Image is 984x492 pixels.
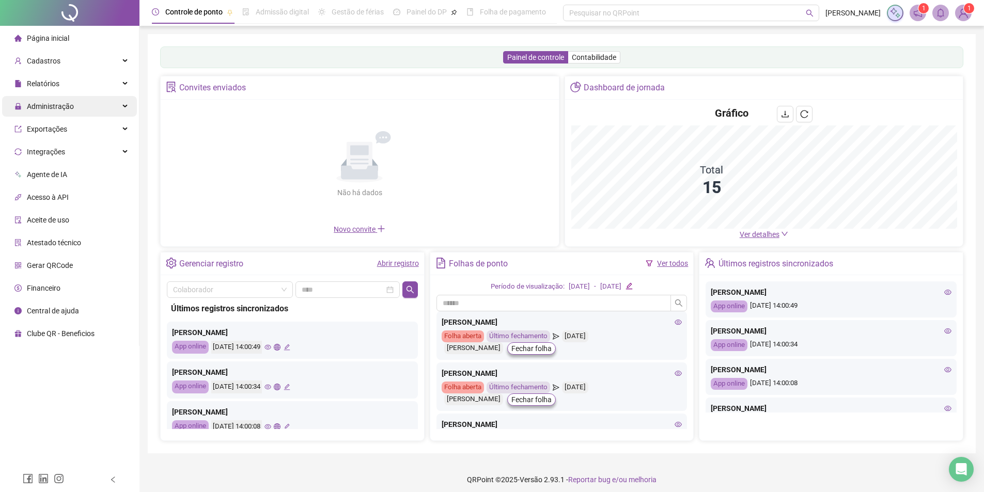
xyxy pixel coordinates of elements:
div: [PERSON_NAME] [711,364,951,375]
div: [DATE] [562,382,588,393]
span: eye [264,423,271,430]
img: sparkle-icon.fc2bf0ac1784a2077858766a79e2daf3.svg [889,7,901,19]
div: [PERSON_NAME] [444,393,503,405]
span: filter [646,260,653,267]
div: - [594,281,596,292]
div: Últimos registros sincronizados [171,302,414,315]
span: pushpin [227,9,233,15]
span: Novo convite [334,225,385,233]
div: App online [711,300,747,312]
div: Período de visualização: [491,281,565,292]
span: eye [944,327,951,335]
div: App online [711,378,747,390]
span: Atestado técnico [27,239,81,247]
span: Fechar folha [511,343,552,354]
div: [DATE] [562,330,588,342]
span: reload [800,110,808,118]
span: search [806,9,814,17]
div: [PERSON_NAME] [444,342,503,354]
div: Gerenciar registro [179,255,243,273]
span: team [705,258,715,268]
span: bell [936,8,945,18]
div: [PERSON_NAME] [172,327,413,338]
div: [PERSON_NAME] [442,419,682,430]
a: Ver detalhes down [740,230,788,239]
span: global [274,423,280,430]
span: Controle de ponto [165,8,223,16]
span: [PERSON_NAME] [825,7,881,19]
span: user-add [14,57,22,65]
div: Convites enviados [179,79,246,97]
span: setting [166,258,177,268]
span: Fechar folha [511,394,552,405]
span: 1 [922,5,926,12]
span: Painel do DP [407,8,447,16]
span: gift [14,330,22,337]
h4: Gráfico [715,106,748,120]
span: eye [675,421,682,428]
span: Clube QR - Beneficios [27,329,95,338]
span: Contabilidade [572,53,616,61]
span: Exportações [27,125,67,133]
button: Fechar folha [507,342,556,355]
div: [DATE] [569,281,590,292]
div: [PERSON_NAME] [442,316,682,328]
span: eye [264,384,271,390]
span: file-done [242,8,249,15]
div: Não há dados [312,187,407,198]
span: send [553,382,559,393]
span: linkedin [38,473,49,484]
div: App online [172,341,209,354]
span: audit [14,216,22,224]
span: edit [626,282,632,289]
span: global [274,384,280,390]
a: Ver todos [657,259,688,267]
span: Reportar bug e/ou melhoria [568,475,657,484]
span: book [466,8,474,15]
div: App online [711,339,747,351]
span: Página inicial [27,34,69,42]
span: home [14,35,22,42]
div: [DATE] 14:00:08 [711,378,951,390]
span: eye [944,405,951,412]
div: Folha aberta [442,330,484,342]
img: 86716 [956,5,971,21]
span: search [406,285,414,294]
div: Último fechamento [487,330,550,342]
span: export [14,125,22,133]
span: Acesso à API [27,193,69,201]
span: edit [284,423,290,430]
div: Últimos registros sincronizados [719,255,833,273]
div: App online [172,420,209,433]
span: Versão [520,475,542,484]
span: api [14,194,22,201]
span: send [553,330,559,342]
span: solution [166,82,177,92]
span: file-text [435,258,446,268]
div: [PERSON_NAME] [711,287,951,298]
span: instagram [54,473,64,484]
span: Agente de IA [27,170,67,179]
span: Relatórios [27,80,59,88]
span: facebook [23,473,33,484]
div: Open Intercom Messenger [949,457,974,482]
sup: Atualize o seu contato no menu Meus Dados [964,3,974,13]
span: Admissão digital [256,8,309,16]
span: sync [14,148,22,155]
span: clock-circle [152,8,159,15]
span: download [781,110,789,118]
span: global [274,344,280,351]
div: [PERSON_NAME] [711,325,951,337]
div: App online [172,380,209,393]
span: Central de ajuda [27,307,79,315]
span: Painel de controle [507,53,564,61]
span: qrcode [14,262,22,269]
div: Último fechamento [487,382,550,393]
span: info-circle [14,307,22,314]
span: Gestão de férias [332,8,384,16]
span: eye [264,344,271,351]
span: down [781,230,788,237]
span: Ver detalhes [740,230,779,239]
div: [DATE] 14:00:08 [211,420,262,433]
span: dollar [14,284,22,292]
